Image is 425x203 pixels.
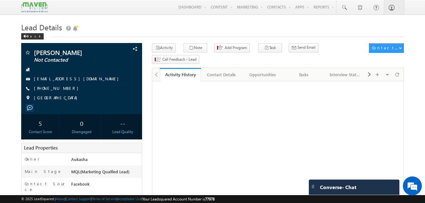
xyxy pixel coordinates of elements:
a: Terms of Service [92,197,116,201]
a: About [56,197,65,201]
a: Activity History [160,68,201,81]
div: Tasks [289,71,319,78]
span: Aukasha [71,157,88,162]
a: Opportunities [242,68,284,81]
div: 0 [64,117,99,129]
button: Add Program [214,43,250,52]
button: Send Email [289,43,318,52]
div: Lead Quality [105,129,140,135]
span: Your Leadsquared Account Number is [142,197,215,201]
div: Activity History [165,71,196,77]
span: Lead Properties [24,145,58,151]
a: Tasks [284,68,325,81]
span: [PHONE_NUMBER] [34,85,82,92]
img: carter-drag [310,184,316,189]
div: Facebook [70,181,142,190]
button: Call Feedback - Lead [152,55,199,64]
a: Acceptable Use [117,197,141,201]
div: Disengaged [64,129,99,135]
div: -- [105,117,140,129]
button: Note [184,43,207,52]
div: Interview Status [330,71,360,78]
a: Back [21,33,47,38]
button: Activity [152,43,176,52]
button: Contact Actions [369,43,404,53]
div: Contact Actions [372,45,399,51]
div: 5 [23,117,58,129]
div: Contact Score [23,129,58,135]
a: Contact Details [201,68,242,81]
span: Call Feedback - Lead [162,57,197,62]
a: [EMAIL_ADDRESS][DOMAIN_NAME] [34,76,122,81]
div: Back [21,33,44,40]
span: [GEOGRAPHIC_DATA] [34,95,80,101]
span: Lead Details [21,22,62,32]
div: Contact Details [206,71,236,78]
a: Interview Status [325,68,366,81]
span: [PERSON_NAME] [34,49,108,56]
label: Main Stage [25,169,62,174]
span: Converse - Chat [320,184,356,190]
label: Owner [25,156,40,162]
span: Not Contacted [34,57,108,63]
div: Opportunities [247,71,278,78]
span: Add Program [225,45,247,51]
span: 77978 [205,197,215,201]
div: MQL(Marketing Quaified Lead) [70,169,142,177]
span: © 2025 LeadSquared | | | | | [21,196,215,202]
span: Send Email [297,45,316,50]
img: Custom Logo [21,2,48,13]
label: Contact Source [25,181,65,192]
a: Contact Support [66,197,91,201]
button: Task [258,43,282,52]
